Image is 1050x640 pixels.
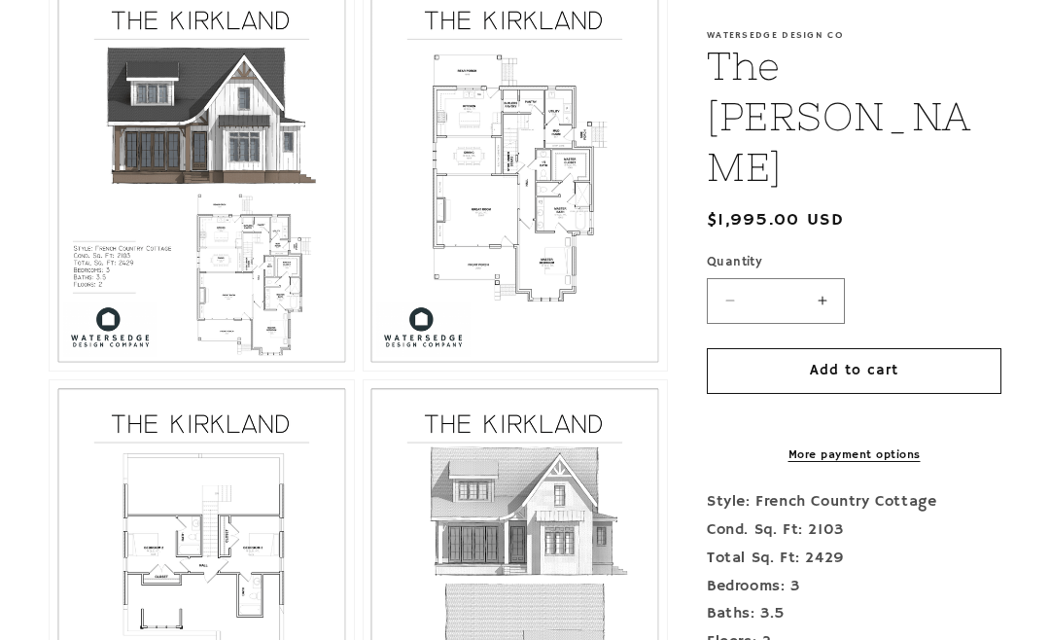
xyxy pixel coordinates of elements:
[707,348,1001,394] button: Add to cart
[707,41,1001,193] h1: The [PERSON_NAME]
[707,253,1001,272] label: Quantity
[707,207,844,233] span: $1,995.00 USD
[707,446,1001,464] a: More payment options
[707,29,1001,41] p: Watersedge Design Co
